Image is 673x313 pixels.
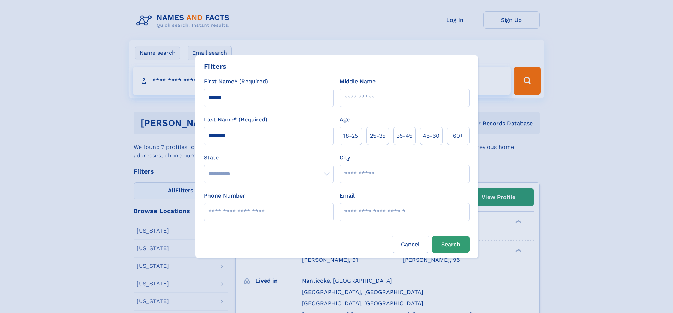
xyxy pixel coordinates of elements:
[396,132,412,140] span: 35‑45
[204,77,268,86] label: First Name* (Required)
[340,154,350,162] label: City
[340,115,350,124] label: Age
[340,192,355,200] label: Email
[370,132,385,140] span: 25‑35
[340,77,376,86] label: Middle Name
[204,192,245,200] label: Phone Number
[423,132,439,140] span: 45‑60
[204,154,334,162] label: State
[204,61,226,72] div: Filters
[343,132,358,140] span: 18‑25
[453,132,464,140] span: 60+
[432,236,470,253] button: Search
[204,115,267,124] label: Last Name* (Required)
[392,236,429,253] label: Cancel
